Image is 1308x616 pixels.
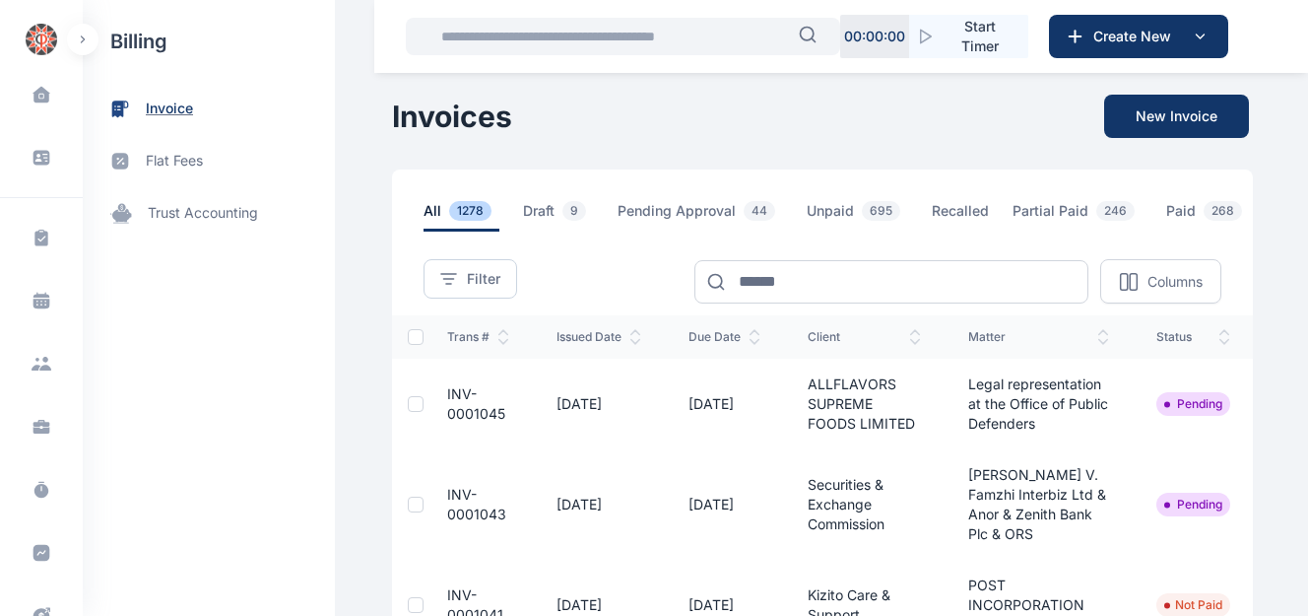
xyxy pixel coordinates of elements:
span: status [1156,329,1230,345]
a: Paid268 [1166,201,1274,232]
span: Pending Approval [618,201,783,232]
span: Paid [1166,201,1250,232]
a: Recalled [932,201,1013,232]
p: Columns [1147,272,1203,292]
button: Filter [424,259,517,299]
button: Start Timer [909,15,1028,58]
li: Not Paid [1164,597,1222,613]
td: [DATE] [665,359,784,449]
li: Pending [1164,497,1222,513]
span: 9 [562,201,586,221]
span: issued date [556,329,641,345]
span: trust accounting [148,203,258,224]
a: invoice [83,83,335,135]
a: Unpaid695 [807,201,932,232]
p: 00 : 00 : 00 [844,27,905,46]
td: Legal representation at the Office of Public Defenders [945,359,1133,449]
span: Trans # [447,329,509,345]
td: [PERSON_NAME] V. Famzhi Interbiz Ltd & Anor & Zenith Bank Plc & ORS [945,449,1133,560]
a: Partial Paid246 [1013,201,1166,232]
li: Pending [1164,396,1222,412]
span: invoice [146,99,193,119]
span: Due Date [688,329,760,345]
span: flat fees [146,151,203,171]
span: Create New [1085,27,1188,46]
a: Pending Approval44 [618,201,807,232]
span: Matter [968,329,1109,345]
span: Draft [523,201,594,232]
td: [DATE] [665,449,784,560]
span: Filter [467,269,500,289]
a: INV-0001045 [447,385,505,422]
span: 268 [1204,201,1242,221]
span: Unpaid [807,201,908,232]
td: [DATE] [533,449,665,560]
button: New Invoice [1104,95,1249,138]
a: flat fees [83,135,335,187]
a: INV-0001043 [447,486,506,522]
span: client [808,329,921,345]
td: [DATE] [533,359,665,449]
td: Securities & Exchange Commission [784,449,945,560]
span: All [424,201,499,232]
span: Recalled [932,201,989,232]
button: Columns [1100,259,1221,304]
a: trust accounting [83,187,335,240]
span: 246 [1096,201,1135,221]
span: Start Timer [947,17,1013,56]
span: Partial Paid [1013,201,1143,232]
h1: Invoices [392,99,512,134]
td: ALLFLAVORS SUPREME FOODS LIMITED [784,359,945,449]
span: 695 [862,201,900,221]
span: 44 [744,201,775,221]
button: Create New [1049,15,1228,58]
a: Draft9 [523,201,618,232]
a: All1278 [424,201,523,232]
span: 1278 [449,201,491,221]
